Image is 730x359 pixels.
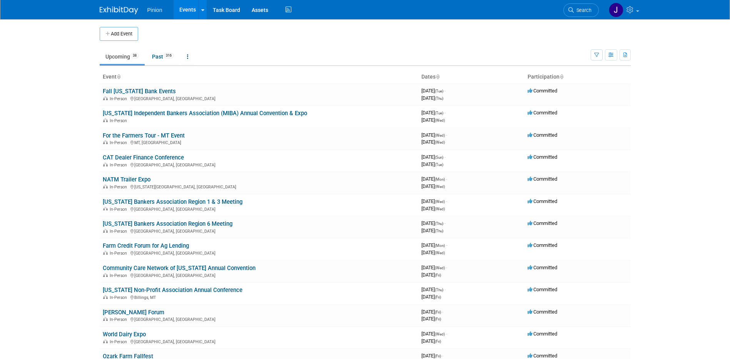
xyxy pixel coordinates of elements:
[528,154,557,160] span: Committed
[436,74,439,80] a: Sort by Start Date
[444,154,446,160] span: -
[103,161,415,168] div: [GEOGRAPHIC_DATA], [GEOGRAPHIC_DATA]
[110,207,129,212] span: In-Person
[103,272,415,278] div: [GEOGRAPHIC_DATA], [GEOGRAPHIC_DATA]
[435,200,445,204] span: (Wed)
[103,339,108,343] img: In-Person Event
[421,220,446,226] span: [DATE]
[421,161,443,167] span: [DATE]
[421,250,445,255] span: [DATE]
[421,353,443,359] span: [DATE]
[421,309,443,315] span: [DATE]
[146,49,180,64] a: Past316
[110,96,129,101] span: In-Person
[442,309,443,315] span: -
[421,242,447,248] span: [DATE]
[421,265,447,270] span: [DATE]
[110,339,129,344] span: In-Person
[103,88,176,95] a: Fall [US_STATE] Bank Events
[421,228,443,233] span: [DATE]
[435,251,445,255] span: (Wed)
[421,88,446,94] span: [DATE]
[560,74,563,80] a: Sort by Participation Type
[103,207,108,211] img: In-Person Event
[103,295,108,299] img: In-Person Event
[444,220,446,226] span: -
[528,88,557,94] span: Committed
[110,317,129,322] span: In-Person
[563,3,599,17] a: Search
[110,251,129,256] span: In-Person
[103,220,232,227] a: [US_STATE] Bankers Association Region 6 Meeting
[164,53,174,59] span: 316
[100,49,145,64] a: Upcoming38
[103,118,108,122] img: In-Person Event
[446,132,447,138] span: -
[100,27,138,41] button: Add Event
[435,89,443,93] span: (Tue)
[446,265,447,270] span: -
[110,295,129,300] span: In-Person
[446,331,447,337] span: -
[421,272,441,278] span: [DATE]
[103,242,189,249] a: Farm Credit Forum for Ag Lending
[528,132,557,138] span: Committed
[421,117,445,123] span: [DATE]
[103,176,150,183] a: NATM Trailer Expo
[435,111,443,115] span: (Tue)
[103,317,108,321] img: In-Person Event
[421,183,445,189] span: [DATE]
[103,95,415,101] div: [GEOGRAPHIC_DATA], [GEOGRAPHIC_DATA]
[100,7,138,14] img: ExhibitDay
[103,185,108,188] img: In-Person Event
[435,332,445,336] span: (Wed)
[528,176,557,182] span: Committed
[528,353,557,359] span: Committed
[421,154,446,160] span: [DATE]
[421,316,441,322] span: [DATE]
[103,229,108,233] img: In-Person Event
[435,177,445,181] span: (Mon)
[110,229,129,234] span: In-Person
[446,242,447,248] span: -
[444,88,446,94] span: -
[435,221,443,226] span: (Thu)
[446,198,447,204] span: -
[103,331,146,338] a: World Dairy Expo
[435,133,445,138] span: (Wed)
[103,110,307,117] a: [US_STATE] Independent Bankers Association (MIBA) Annual Convention & Expo
[418,70,525,84] th: Dates
[103,198,242,205] a: [US_STATE] Bankers Association Region 1 & 3 Meeting
[435,140,445,144] span: (Wed)
[528,287,557,292] span: Committed
[528,110,557,116] span: Committed
[435,163,443,167] span: (Tue)
[444,110,446,116] span: -
[421,287,446,292] span: [DATE]
[103,154,184,161] a: CAT Dealer Finance Conference
[103,139,415,145] div: MT, [GEOGRAPHIC_DATA]
[103,316,415,322] div: [GEOGRAPHIC_DATA], [GEOGRAPHIC_DATA]
[435,185,445,189] span: (Wed)
[103,140,108,144] img: In-Person Event
[421,176,447,182] span: [DATE]
[435,288,443,292] span: (Thu)
[609,3,623,17] img: Jennifer Plumisto
[103,265,256,272] a: Community Care Network of [US_STATE] Annual Convention
[442,353,443,359] span: -
[435,96,443,101] span: (Thu)
[528,220,557,226] span: Committed
[435,118,445,122] span: (Wed)
[421,95,443,101] span: [DATE]
[446,176,447,182] span: -
[103,309,164,316] a: [PERSON_NAME] Forum
[117,74,120,80] a: Sort by Event Name
[110,140,129,145] span: In-Person
[421,139,445,145] span: [DATE]
[103,251,108,255] img: In-Person Event
[574,7,591,13] span: Search
[421,132,447,138] span: [DATE]
[103,206,415,212] div: [GEOGRAPHIC_DATA], [GEOGRAPHIC_DATA]
[103,96,108,100] img: In-Person Event
[110,273,129,278] span: In-Person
